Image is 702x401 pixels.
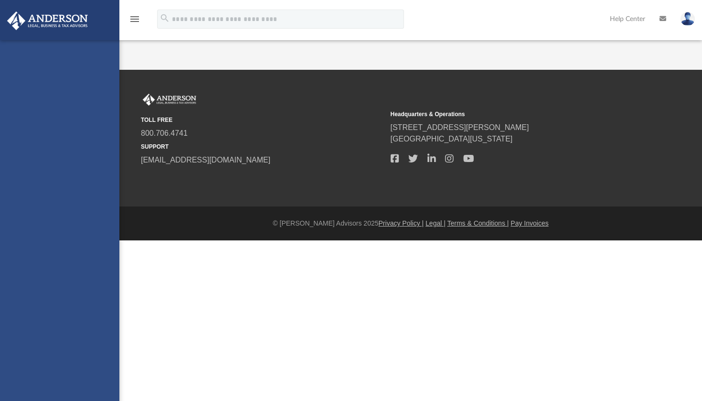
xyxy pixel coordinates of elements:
[141,129,188,137] a: 800.706.4741
[129,13,140,25] i: menu
[141,156,270,164] a: [EMAIL_ADDRESS][DOMAIN_NAME]
[129,18,140,25] a: menu
[511,219,548,227] a: Pay Invoices
[141,116,384,124] small: TOLL FREE
[119,218,702,228] div: © [PERSON_NAME] Advisors 2025
[141,142,384,151] small: SUPPORT
[681,12,695,26] img: User Pic
[391,110,634,119] small: Headquarters & Operations
[160,13,170,23] i: search
[425,219,446,227] a: Legal |
[447,219,509,227] a: Terms & Conditions |
[141,94,198,106] img: Anderson Advisors Platinum Portal
[391,135,513,143] a: [GEOGRAPHIC_DATA][US_STATE]
[379,219,424,227] a: Privacy Policy |
[4,11,91,30] img: Anderson Advisors Platinum Portal
[391,123,529,131] a: [STREET_ADDRESS][PERSON_NAME]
